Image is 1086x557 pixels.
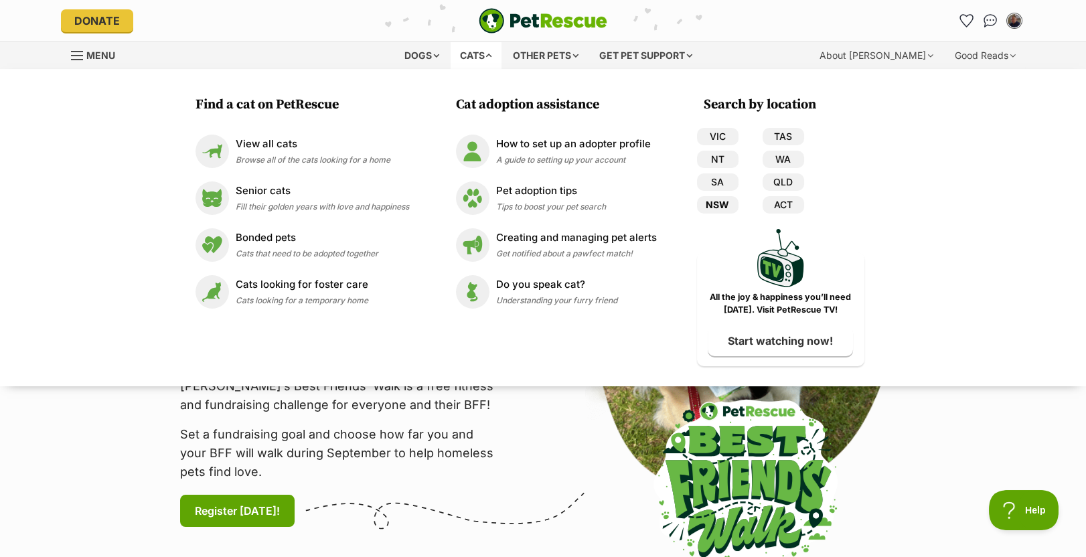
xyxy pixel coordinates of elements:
[763,173,804,191] a: QLD
[236,155,390,165] span: Browse all of the cats looking for a home
[1004,10,1025,31] button: My account
[196,181,229,215] img: Senior cats
[980,10,1001,31] a: Conversations
[196,228,409,262] a: Bonded pets Bonded pets Cats that need to be adopted together
[496,137,651,152] p: How to set up an adopter profile
[697,151,739,168] a: NT
[590,42,702,69] div: Get pet support
[955,10,1025,31] ul: Account quick links
[763,151,804,168] a: WA
[704,96,864,114] h3: Search by location
[236,248,378,258] span: Cats that need to be adopted together
[479,8,607,33] a: PetRescue
[955,10,977,31] a: Favourites
[236,183,409,199] p: Senior cats
[989,490,1059,530] iframe: Help Scout Beacon - Open
[496,202,606,212] span: Tips to boost your pet search
[763,196,804,214] a: ACT
[945,42,1025,69] div: Good Reads
[196,135,409,168] a: View all cats View all cats Browse all of the cats looking for a home
[984,14,998,27] img: chat-41dd97257d64d25036548639549fe6c8038ab92f7586957e7f3b1b290dea8141.svg
[496,183,606,199] p: Pet adoption tips
[503,42,588,69] div: Other pets
[456,135,657,168] a: How to set up an adopter profile How to set up an adopter profile A guide to setting up your account
[61,9,133,32] a: Donate
[496,277,617,293] p: Do you speak cat?
[195,503,280,519] span: Register [DATE]!
[196,135,229,168] img: View all cats
[496,295,617,305] span: Understanding your furry friend
[180,377,501,414] p: [PERSON_NAME]’s Best Friends' Walk is a free fitness and fundraising challenge for everyone and t...
[1008,14,1021,27] img: Vincent Malone profile pic
[456,135,489,168] img: How to set up an adopter profile
[456,181,489,215] img: Pet adoption tips
[86,50,115,61] span: Menu
[496,155,625,165] span: A guide to setting up your account
[810,42,943,69] div: About [PERSON_NAME]
[395,42,449,69] div: Dogs
[180,495,295,527] a: Register [DATE]!
[236,295,368,305] span: Cats looking for a temporary home
[236,230,378,246] p: Bonded pets
[196,96,416,114] h3: Find a cat on PetRescue
[757,229,804,287] img: PetRescue TV logo
[236,277,368,293] p: Cats looking for foster care
[180,425,501,481] p: Set a fundraising goal and choose how far you and your BFF will walk during September to help hom...
[236,137,390,152] p: View all cats
[479,8,607,33] img: logo-e224e6f780fb5917bec1dbf3a21bbac754714ae5b6737aabdf751b685950b380.svg
[496,230,657,246] p: Creating and managing pet alerts
[196,275,229,309] img: Cats looking for foster care
[456,228,489,262] img: Creating and managing pet alerts
[707,291,854,317] p: All the joy & happiness you’ll need [DATE]. Visit PetRescue TV!
[763,128,804,145] a: TAS
[71,42,125,66] a: Menu
[708,325,853,356] a: Start watching now!
[451,42,501,69] div: Cats
[196,228,229,262] img: Bonded pets
[456,275,489,309] img: Do you speak cat?
[456,181,657,215] a: Pet adoption tips Pet adoption tips Tips to boost your pet search
[456,275,657,309] a: Do you speak cat? Do you speak cat? Understanding your furry friend
[697,128,739,145] a: VIC
[196,181,409,215] a: Senior cats Senior cats Fill their golden years with love and happiness
[697,173,739,191] a: SA
[456,96,664,114] h3: Cat adoption assistance
[697,196,739,214] a: NSW
[236,202,409,212] span: Fill their golden years with love and happiness
[456,228,657,262] a: Creating and managing pet alerts Creating and managing pet alerts Get notified about a pawfect ma...
[196,275,409,309] a: Cats looking for foster care Cats looking for foster care Cats looking for a temporary home
[496,248,633,258] span: Get notified about a pawfect match!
